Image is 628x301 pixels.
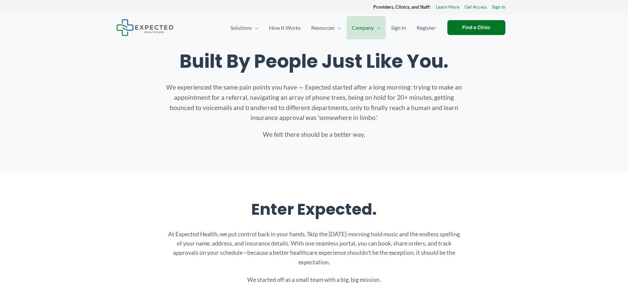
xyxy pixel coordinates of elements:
a: Find a Clinic [447,20,505,35]
strong: Providers, Clinics, and Staff: [373,4,431,10]
span: Menu Toggle [252,16,258,39]
p: We started off as a small team with a big, big mission. [166,275,463,284]
a: Get Access [464,3,487,11]
img: Expected Healthcare Logo - side, dark font, small [116,19,173,36]
a: SolutionsMenu Toggle [225,16,264,39]
span: Company [352,16,374,39]
span: Menu Toggle [374,16,380,39]
span: How It Works [269,16,301,39]
h1: Built By People Just Like You. [123,50,505,72]
a: Learn More [436,3,460,11]
a: CompanyMenu Toggle [346,16,386,39]
p: We experienced the same pain points you have — Expected started after a long morning: trying to m... [166,82,463,123]
h2: Enter Expected. [123,199,505,220]
span: Solutions [230,16,252,39]
a: Sign In [492,3,505,11]
p: We felt there should be a better way. [166,130,463,140]
a: Register [411,16,441,39]
span: Sign In [391,16,406,39]
span: Register [417,16,435,39]
nav: Primary Site Navigation [225,16,441,39]
span: Menu Toggle [335,16,341,39]
a: Sign In [386,16,411,39]
a: ResourcesMenu Toggle [306,16,346,39]
a: How It Works [264,16,306,39]
span: Resources [311,16,335,39]
p: At Expected Health, we put control back in your hands. Skip the [DATE]-morning hold music and the... [166,230,463,267]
